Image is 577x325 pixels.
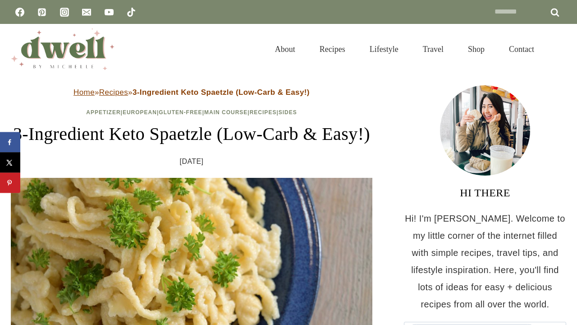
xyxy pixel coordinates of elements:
[11,3,29,21] a: Facebook
[411,33,456,65] a: Travel
[404,185,566,201] h3: HI THERE
[55,3,73,21] a: Instagram
[404,210,566,313] p: Hi! I'm [PERSON_NAME]. Welcome to my little corner of the internet filled with simple recipes, tr...
[11,121,372,148] h1: 3-Ingredient Keto Spaetzle (Low-Carb & Easy!)
[456,33,497,65] a: Shop
[204,109,247,116] a: Main Course
[86,109,297,116] span: | | | | |
[122,3,140,21] a: TikTok
[73,88,310,97] span: » »
[497,33,546,65] a: Contact
[33,3,51,21] a: Pinterest
[357,33,411,65] a: Lifestyle
[100,3,118,21] a: YouTube
[180,155,204,168] time: [DATE]
[250,109,277,116] a: Recipes
[133,88,310,97] strong: 3-Ingredient Keto Spaetzle (Low-Carb & Easy!)
[123,109,157,116] a: European
[279,109,297,116] a: Sides
[307,33,357,65] a: Recipes
[159,109,202,116] a: Gluten-Free
[11,28,114,70] img: DWELL by michelle
[551,42,566,57] button: View Search Form
[78,3,96,21] a: Email
[263,33,307,65] a: About
[263,33,546,65] nav: Primary Navigation
[73,88,95,97] a: Home
[99,88,128,97] a: Recipes
[86,109,120,116] a: Appetizer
